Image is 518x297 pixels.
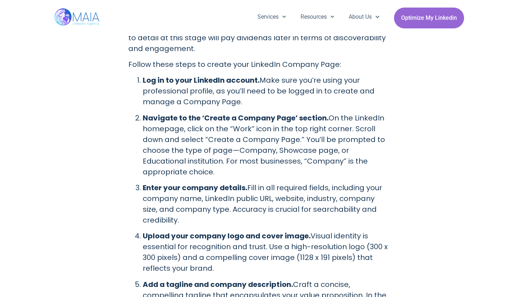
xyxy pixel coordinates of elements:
[250,8,293,26] a: Services
[293,8,341,26] a: Resources
[143,182,390,225] p: Fill in all required fields, including your company name, LinkedIn public URL, website, industry,...
[128,59,390,70] p: Follow these steps to create your LinkedIn Company Page:
[143,113,329,123] strong: Navigate to the ‘Create a Company Page’ section.
[143,75,390,107] p: Make sure you’re using your professional profile, as you’ll need to be logged in to create and ma...
[401,11,457,25] span: Optimize My Linkedin
[143,75,260,85] strong: Log in to your LinkedIn account.
[394,8,464,28] a: Optimize My Linkedin
[143,279,293,289] strong: Add a tagline and company description.
[143,230,390,274] p: Visual identity is essential for recognition and trust. Use a high-resolution logo (300 x 300 pix...
[143,231,311,241] strong: Upload your company logo and cover image.
[250,8,387,26] nav: Menu
[143,113,390,177] p: On the LinkedIn homepage, click on the “Work” icon in the top right corner. Scroll down and selec...
[143,183,247,193] strong: Enter your company details.
[341,8,386,26] a: About Us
